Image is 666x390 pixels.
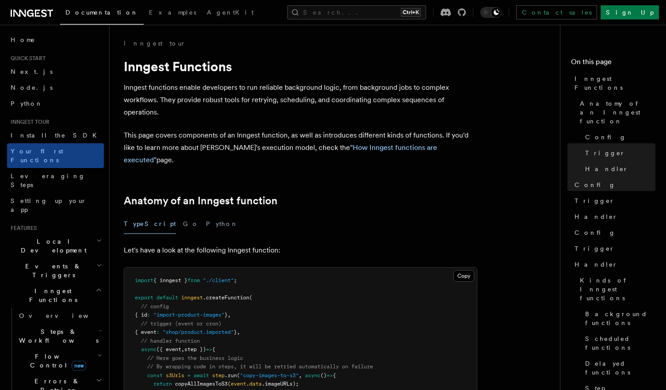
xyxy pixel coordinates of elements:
[124,214,176,234] button: TypeScript
[327,372,333,379] span: =>
[7,225,37,232] span: Features
[147,355,243,361] span: // Here goes the business logic
[7,287,95,304] span: Inngest Functions
[333,372,336,379] span: {
[582,161,655,177] a: Handler
[580,99,655,126] span: Anatomy of an Inngest function
[585,334,655,352] span: Scheduled functions
[7,32,104,48] a: Home
[234,329,237,335] span: }
[144,3,202,24] a: Examples
[231,381,246,387] span: event
[19,312,110,319] span: Overview
[246,381,249,387] span: .
[135,312,147,318] span: { id
[147,312,150,318] span: :
[571,177,655,193] a: Config
[299,372,302,379] span: ,
[206,346,212,352] span: =>
[153,381,172,387] span: return
[234,277,237,283] span: ;
[156,346,181,352] span: ({ event
[181,346,184,352] span: ,
[225,372,237,379] span: .run
[7,64,104,80] a: Next.js
[153,277,187,283] span: { inngest }
[7,96,104,111] a: Python
[7,168,104,193] a: Leveraging Steps
[135,294,153,301] span: export
[240,372,299,379] span: "copy-images-to-s3"
[141,338,200,344] span: // handler function
[585,164,628,173] span: Handler
[72,361,86,371] span: new
[575,196,615,205] span: Trigger
[141,346,156,352] span: async
[7,283,104,308] button: Inngest Functions
[124,81,477,119] p: Inngest functions enable developers to run reliable background logic, from background jobs to com...
[580,276,655,302] span: Kinds of Inngest functions
[184,346,206,352] span: step })
[135,329,156,335] span: { event
[225,312,228,318] span: }
[576,272,655,306] a: Kinds of Inngest functions
[575,180,616,189] span: Config
[575,228,616,237] span: Config
[153,312,225,318] span: "import-product-images"
[147,372,163,379] span: const
[163,329,234,335] span: "shop/product.imported"
[571,241,655,256] a: Trigger
[181,294,203,301] span: inngest
[287,5,426,19] button: Search...Ctrl+K
[141,321,221,327] span: // trigger (event or cron)
[212,346,215,352] span: {
[601,5,659,19] a: Sign Up
[571,71,655,96] a: Inngest Functions
[11,84,53,91] span: Node.js
[203,294,249,301] span: .createFunction
[582,306,655,331] a: Background functions
[576,96,655,129] a: Anatomy of an Inngest function
[7,143,104,168] a: Your first Functions
[124,195,278,207] a: Anatomy of an Inngest function
[15,348,104,373] button: Flow Controlnew
[7,233,104,258] button: Local Development
[65,9,138,16] span: Documentation
[516,5,597,19] a: Contact sales
[571,193,655,209] a: Trigger
[202,3,259,24] a: AgentKit
[585,149,625,157] span: Trigger
[156,329,160,335] span: :
[575,74,655,92] span: Inngest Functions
[11,132,102,139] span: Install the SDK
[585,310,655,327] span: Background functions
[203,277,234,283] span: "./client"
[582,356,655,380] a: Delayed functions
[249,381,262,387] span: data
[175,381,228,387] span: copyAllImagesToS3
[15,327,99,345] span: Steps & Workflows
[575,260,618,269] span: Handler
[7,119,49,126] span: Inngest tour
[11,172,85,188] span: Leveraging Steps
[480,7,502,18] button: Toggle dark mode
[156,294,178,301] span: default
[585,133,626,141] span: Config
[582,145,655,161] a: Trigger
[11,197,87,213] span: Setting up your app
[206,214,238,234] button: Python
[249,294,252,301] span: (
[7,80,104,96] a: Node.js
[147,363,373,370] span: // By wrapping code in steps, it will be retried automatically on failure
[228,312,231,318] span: ,
[124,129,477,166] p: This page covers components of an Inngest function, as well as introduces different kinds of func...
[571,225,655,241] a: Config
[575,244,615,253] span: Trigger
[237,372,240,379] span: (
[582,129,655,145] a: Config
[305,372,320,379] span: async
[7,55,46,62] span: Quick start
[320,372,327,379] span: ()
[7,237,96,255] span: Local Development
[166,372,184,379] span: s3Urls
